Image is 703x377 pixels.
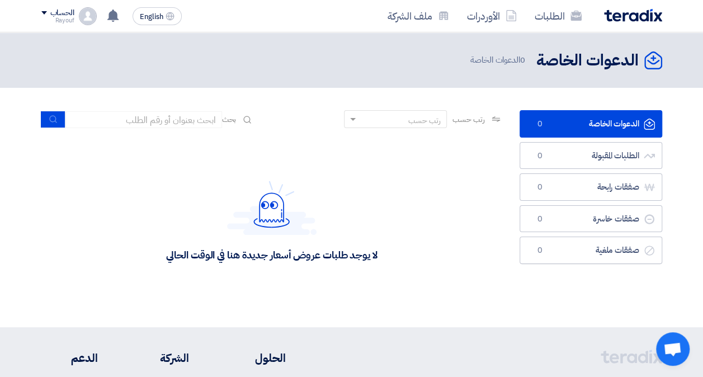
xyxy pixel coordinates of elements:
[41,350,98,366] li: الدعم
[408,115,441,126] div: رتب حسب
[41,17,74,23] div: Rayouf
[536,50,639,72] h2: الدعوات الخاصة
[520,173,662,201] a: صفقات رابحة0
[520,110,662,138] a: الدعوات الخاصة0
[656,332,690,366] div: Open chat
[222,114,237,125] span: بحث
[133,7,182,25] button: English
[50,8,74,18] div: الحساب
[65,111,222,128] input: ابحث بعنوان أو رقم الطلب
[131,350,189,366] li: الشركة
[470,54,527,67] span: الدعوات الخاصة
[227,181,317,235] img: Hello
[520,142,662,169] a: الطلبات المقبولة0
[534,119,547,130] span: 0
[458,3,526,29] a: الأوردرات
[604,9,662,22] img: Teradix logo
[79,7,97,25] img: profile_test.png
[452,114,484,125] span: رتب حسب
[534,214,547,225] span: 0
[520,205,662,233] a: صفقات خاسرة0
[140,13,163,21] span: English
[379,3,458,29] a: ملف الشركة
[534,182,547,193] span: 0
[223,350,286,366] li: الحلول
[520,54,525,66] span: 0
[534,245,547,256] span: 0
[526,3,591,29] a: الطلبات
[534,150,547,162] span: 0
[166,248,377,261] div: لا يوجد طلبات عروض أسعار جديدة هنا في الوقت الحالي
[520,237,662,264] a: صفقات ملغية0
